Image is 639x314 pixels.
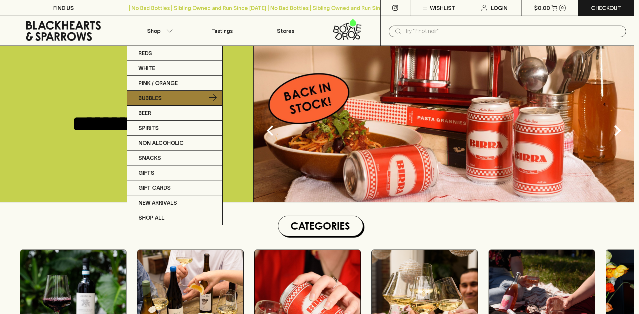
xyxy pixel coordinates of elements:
a: White [127,61,222,76]
a: Bubbles [127,91,222,106]
p: Pink / Orange [138,79,178,87]
a: Spirits [127,121,222,136]
a: New Arrivals [127,195,222,210]
a: SHOP ALL [127,210,222,225]
p: Spirits [138,124,159,132]
p: Snacks [138,154,161,162]
p: Non Alcoholic [138,139,184,147]
p: SHOP ALL [138,214,164,222]
p: New Arrivals [138,199,177,207]
a: Gift Cards [127,180,222,195]
a: Pink / Orange [127,76,222,91]
a: Non Alcoholic [127,136,222,151]
p: Beer [138,109,151,117]
p: White [138,64,155,72]
p: Reds [138,49,152,57]
p: Bubbles [138,94,162,102]
a: Gifts [127,165,222,180]
a: Beer [127,106,222,121]
a: Reds [127,46,222,61]
p: Gifts [138,169,154,177]
a: Snacks [127,151,222,165]
p: Gift Cards [138,184,171,192]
